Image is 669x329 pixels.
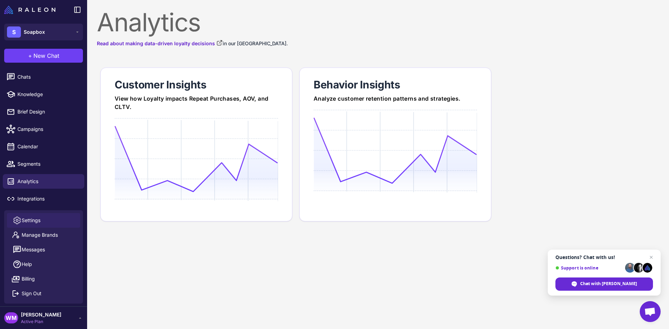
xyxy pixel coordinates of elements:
span: Manage Brands [22,231,58,239]
span: Brief Design [17,108,79,116]
span: Analytics [17,178,79,185]
a: Campaigns [3,122,84,136]
div: View how Loyalty impacts Repeat Purchases, AOV, and CLTV. [115,94,278,111]
div: Customer Insights [115,78,278,92]
span: New Chat [33,52,59,60]
span: Questions? Chat with us! [555,254,653,260]
span: Messages [22,246,45,253]
span: Segments [17,160,79,168]
a: Open chat [640,301,661,322]
img: Raleon Logo [4,6,55,14]
a: Customer InsightsView how Loyalty impacts Repeat Purchases, AOV, and CLTV. [100,68,292,221]
div: Analyze customer retention patterns and strategies. [314,94,477,103]
div: WM [4,312,18,323]
span: [PERSON_NAME] [21,311,61,319]
a: Integrations [3,191,84,206]
span: + [28,52,32,60]
button: Messages [7,242,80,257]
button: SSoapbox [4,24,83,40]
span: in our [GEOGRAPHIC_DATA]. [223,40,288,46]
a: Chats [3,70,84,84]
button: +New Chat [4,49,83,63]
span: Soapbox [24,28,45,36]
span: Help [22,260,32,268]
span: Chats [17,73,79,81]
div: Analytics [97,10,659,35]
a: Calendar [3,139,84,154]
a: Knowledge [3,87,84,102]
span: Support is online [555,265,623,271]
span: Calendar [17,143,79,150]
span: Sign Out [22,290,41,297]
a: Analytics [3,174,84,189]
span: Campaigns [17,125,79,133]
a: Help [7,257,80,272]
span: Knowledge [17,91,79,98]
a: Read about making data-driven loyalty decisions [97,40,223,47]
span: Settings [22,217,40,224]
span: Integrations [17,195,79,203]
span: Active Plan [21,319,61,325]
span: Chat with [PERSON_NAME] [555,277,653,291]
button: Sign Out [7,286,80,301]
div: Behavior Insights [314,78,477,92]
div: S [7,26,21,38]
span: Chat with [PERSON_NAME] [580,281,637,287]
span: Billing [22,275,35,283]
a: Segments [3,157,84,171]
a: Brief Design [3,104,84,119]
a: Behavior InsightsAnalyze customer retention patterns and strategies. [299,68,491,221]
